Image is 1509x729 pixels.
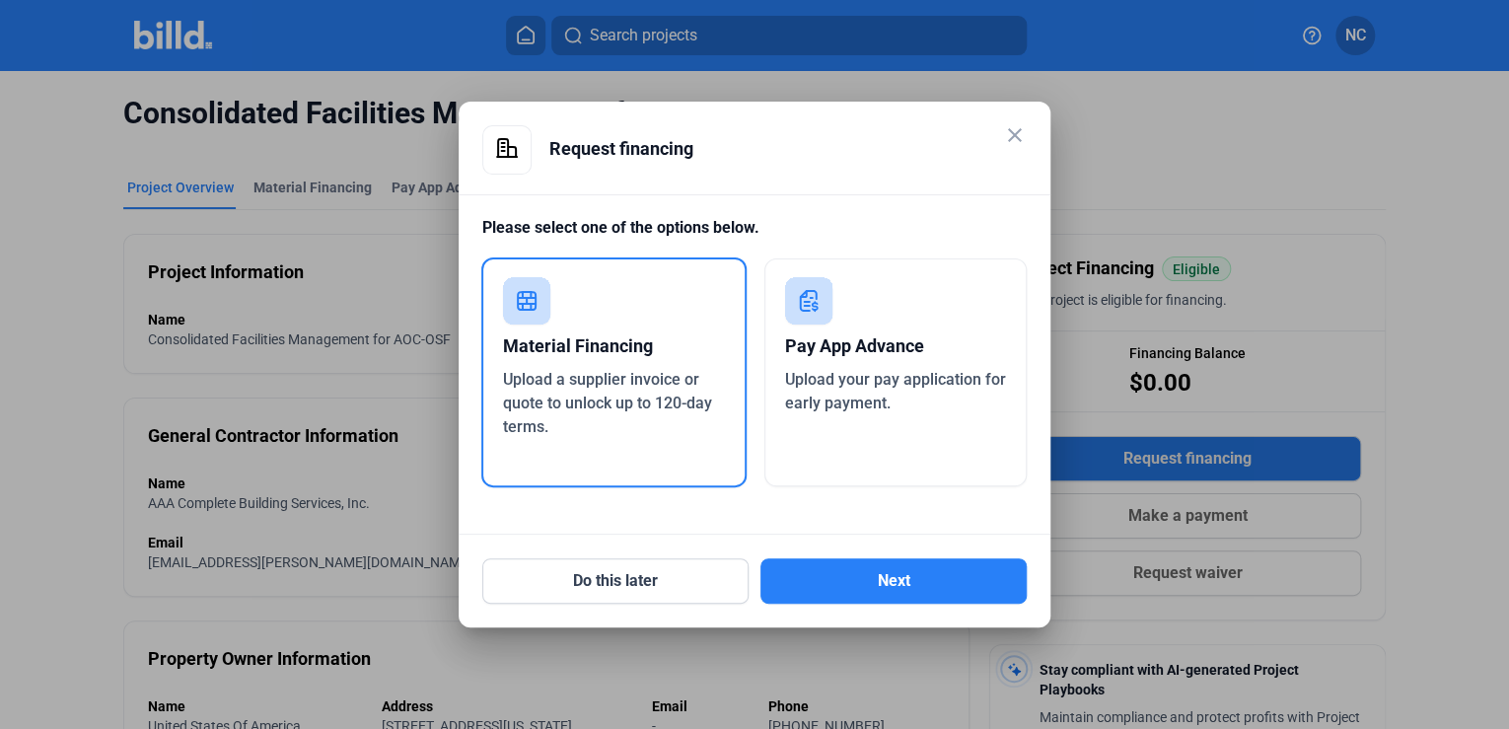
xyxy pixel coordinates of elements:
span: Upload your pay application for early payment. [785,370,1006,412]
div: Please select one of the options below. [482,216,1027,258]
mat-icon: close [1003,123,1027,147]
div: Material Financing [503,325,725,368]
div: Pay App Advance [785,325,1007,368]
button: Next [760,558,1027,604]
button: Do this later [482,558,749,604]
div: Request financing [549,125,1027,173]
span: Upload a supplier invoice or quote to unlock up to 120-day terms. [503,370,712,436]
